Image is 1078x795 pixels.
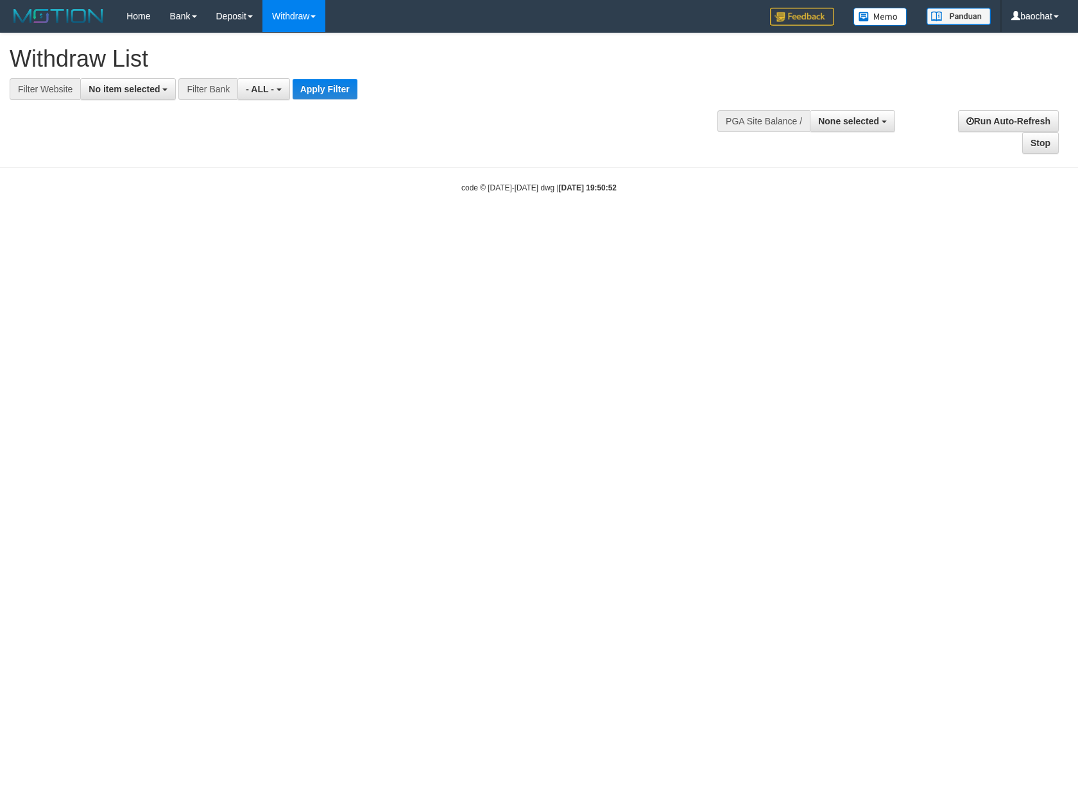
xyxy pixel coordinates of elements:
span: No item selected [89,84,160,94]
small: code © [DATE]-[DATE] dwg | [461,183,617,192]
span: None selected [818,116,879,126]
img: Button%20Memo.svg [853,8,907,26]
a: Stop [1022,132,1059,154]
button: - ALL - [237,78,289,100]
span: - ALL - [246,84,274,94]
h1: Withdraw List [10,46,706,72]
button: No item selected [80,78,176,100]
img: Feedback.jpg [770,8,834,26]
img: MOTION_logo.png [10,6,107,26]
img: panduan.png [927,8,991,25]
div: Filter Website [10,78,80,100]
button: None selected [810,110,895,132]
div: Filter Bank [178,78,237,100]
strong: [DATE] 19:50:52 [559,183,617,192]
button: Apply Filter [293,79,357,99]
a: Run Auto-Refresh [958,110,1059,132]
div: PGA Site Balance / [717,110,810,132]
